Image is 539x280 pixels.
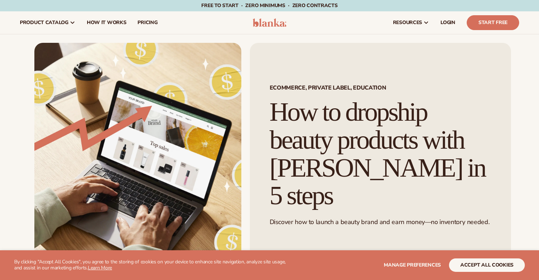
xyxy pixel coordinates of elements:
img: Growing money with ecommerce [34,43,241,272]
span: product catalog [20,20,68,25]
a: product catalog [14,11,81,34]
a: Learn More [88,264,112,271]
span: How It Works [87,20,127,25]
span: resources [393,20,422,25]
p: By clicking "Accept All Cookies", you agree to the storing of cookies on your device to enhance s... [14,259,294,271]
span: LOGIN [440,20,455,25]
p: Discover how to launch a beauty brand and earn money—no inventory needed. [270,218,491,226]
button: accept all cookies [449,258,525,272]
a: pricing [132,11,163,34]
span: Free to start · ZERO minimums · ZERO contracts [201,2,337,9]
a: How It Works [81,11,132,34]
h1: How to dropship beauty products with [PERSON_NAME] in 5 steps [270,98,491,210]
button: Manage preferences [384,258,441,272]
a: Start Free [467,15,519,30]
a: resources [387,11,435,34]
span: Manage preferences [384,262,441,268]
a: LOGIN [435,11,461,34]
span: pricing [137,20,157,25]
img: logo [253,18,286,27]
span: Ecommerce, Private Label, EDUCATION [270,85,491,91]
